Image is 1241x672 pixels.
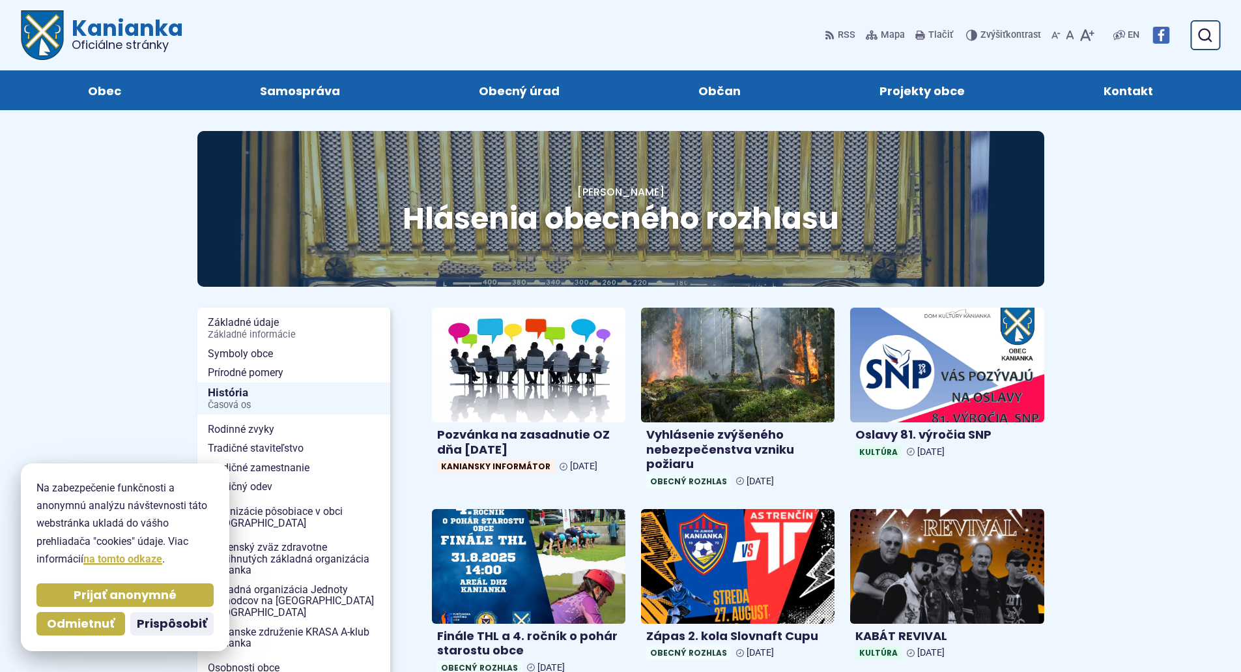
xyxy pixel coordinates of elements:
[72,39,183,51] span: Oficiálne stránky
[980,30,1041,41] span: kontrast
[130,612,214,635] button: Prispôsobiť
[642,70,797,110] a: Občan
[917,446,945,458] span: [DATE]
[881,27,905,43] span: Mapa
[31,70,177,110] a: Obec
[432,308,625,478] a: Pozvánka na zasadnutie OZ dňa [DATE] Kaniansky informátor [DATE]
[197,502,390,533] a: Organizácie pôsobiace v obci [GEOGRAPHIC_DATA]
[208,580,380,622] span: Základná organizácia Jednoty dôchodcov na [GEOGRAPHIC_DATA] [GEOGRAPHIC_DATA]
[855,646,902,660] span: Kultúra
[928,30,953,41] span: Tlačiť
[980,29,1006,40] span: Zvýšiť
[208,420,380,439] span: Rodinné zvyky
[1048,70,1210,110] a: Kontakt
[64,17,183,51] span: Kanianka
[577,184,664,199] a: [PERSON_NAME]
[646,475,731,488] span: Obecný rozhlas
[47,617,115,632] span: Odmietnuť
[197,420,390,439] a: Rodinné zvyky
[208,622,380,653] span: Občianske združenie KRASA A-klub Kanianka
[570,461,597,472] span: [DATE]
[208,344,380,364] span: Symboly obce
[966,22,1044,49] button: Zvýšiťkontrast
[646,629,829,644] h4: Zápas 2. kola Slovnaft Cupu
[1049,22,1063,49] button: Zmenšiť veľkosť písma
[479,70,560,110] span: Obecný úrad
[137,617,207,632] span: Prispôsobiť
[437,428,620,457] h4: Pozvánka na zasadnutie OZ dňa [DATE]
[1128,27,1139,43] span: EN
[208,439,380,458] span: Tradičné staviteľstvo
[855,445,902,459] span: Kultúra
[208,383,380,415] span: História
[36,479,214,568] p: Na zabezpečenie funkčnosti a anonymnú analýzu návštevnosti táto webstránka ukladá do vášho prehli...
[1152,27,1169,44] img: Prejsť na Facebook stránku
[1104,70,1153,110] span: Kontakt
[203,70,396,110] a: Samospráva
[437,460,554,473] span: Kaniansky informátor
[208,363,380,383] span: Prírodné pomery
[208,330,380,340] span: Základné informácie
[403,197,839,239] span: Hlásenia obecného rozhlasu
[197,477,390,497] a: Tradičný odev
[36,612,125,635] button: Odmietnuť
[838,27,855,43] span: RSS
[641,308,834,493] a: Vyhlásenie zvýšeného nebezpečenstva vzniku požiaru Obecný rozhlas [DATE]
[825,22,858,49] a: RSS
[879,70,965,110] span: Projekty obce
[747,647,774,658] span: [DATE]
[208,502,380,533] span: Organizácie pôsobiace v obci [GEOGRAPHIC_DATA]
[208,477,380,497] span: Tradičný odev
[863,22,907,49] a: Mapa
[823,70,1021,110] a: Projekty obce
[646,646,731,660] span: Obecný rozhlas
[1077,22,1097,49] button: Zväčšiť veľkosť písma
[197,580,390,622] a: Základná organizácia Jednoty dôchodcov na [GEOGRAPHIC_DATA] [GEOGRAPHIC_DATA]
[83,553,162,565] a: na tomto odkaze
[197,313,390,343] a: Základné údajeZákladné informácie
[850,509,1044,665] a: KABÁT REVIVAL Kultúra [DATE]
[913,22,956,49] button: Tlačiť
[197,458,390,478] a: Tradičné zamestnanie
[646,428,829,472] h4: Vyhlásenie zvýšeného nebezpečenstva vzniku požiaru
[197,363,390,383] a: Prírodné pomery
[208,400,380,411] span: Časová os
[74,588,177,603] span: Prijať anonymné
[88,70,121,110] span: Obec
[698,70,741,110] span: Občan
[260,70,340,110] span: Samospráva
[917,647,945,658] span: [DATE]
[850,308,1044,463] a: Oslavy 81. výročia SNP Kultúra [DATE]
[36,583,214,607] button: Prijať anonymné
[747,476,774,487] span: [DATE]
[1063,22,1077,49] button: Nastaviť pôvodnú veľkosť písma
[208,313,380,343] span: Základné údaje
[208,458,380,478] span: Tradičné zamestnanie
[197,538,390,580] a: Slovenský zväz zdravotne postihnutých základná organizácia Kanianka
[208,538,380,580] span: Slovenský zväz zdravotne postihnutých základná organizácia Kanianka
[855,428,1038,443] h4: Oslavy 81. výročia SNP
[197,383,390,415] a: HistóriaČasová os
[21,10,183,60] a: Logo Kanianka, prejsť na domovskú stránku.
[437,629,620,658] h4: Finále THL a 4. ročník o pohár starostu obce
[197,344,390,364] a: Symboly obce
[197,439,390,458] a: Tradičné staviteľstvo
[197,622,390,653] a: Občianske združenie KRASA A-klub Kanianka
[422,70,616,110] a: Obecný úrad
[641,509,834,665] a: Zápas 2. kola Slovnaft Cupu Obecný rozhlas [DATE]
[21,10,64,60] img: Prejsť na domovskú stránku
[855,629,1038,644] h4: KABÁT REVIVAL
[1125,27,1142,43] a: EN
